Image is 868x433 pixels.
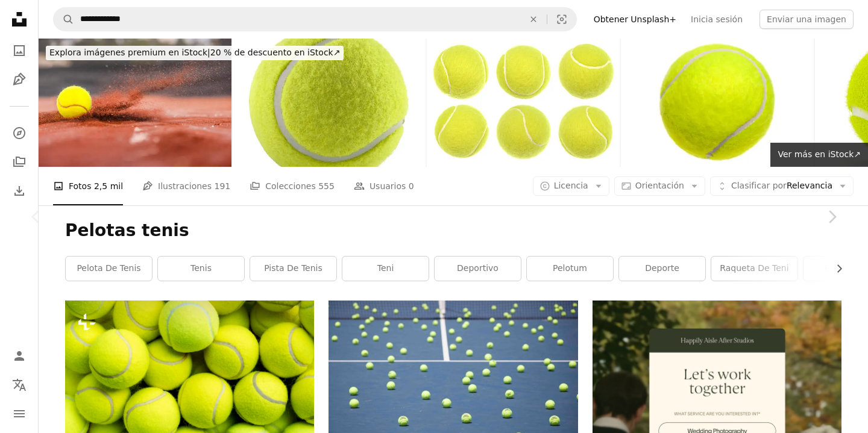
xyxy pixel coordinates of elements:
button: Menú [7,402,31,426]
a: Obtener Unsplash+ [587,10,684,29]
img: Clay Tennis Court [39,39,231,167]
img: Pelotas de tenis [427,39,620,167]
span: 191 [214,179,230,193]
a: Fotos [7,39,31,63]
span: Orientación [635,181,684,190]
span: Licencia [554,181,588,190]
span: 0 [409,179,414,193]
button: Orientación [614,176,705,196]
button: Clasificar porRelevancia [710,176,854,196]
button: Búsqueda visual [547,8,576,31]
a: pista de tenis [250,257,336,281]
button: Idioma [7,373,31,397]
button: Buscar en Unsplash [54,8,74,31]
a: Colecciones 555 [250,167,335,205]
img: Aislado sobre blanco, amarillo bola de tenis [621,39,814,167]
a: deportivo [435,257,521,281]
a: raqueta de teni [711,257,797,281]
a: tenis [158,257,244,281]
span: Ver más en iStock ↗ [778,149,861,159]
span: Clasificar por [731,181,787,190]
a: Explorar [7,121,31,145]
button: Borrar [520,8,547,31]
a: Ilustraciones 191 [142,167,230,205]
span: Relevancia [731,180,832,192]
a: deporte [619,257,705,281]
a: Plano macro de pelotas de tenis [65,378,314,388]
a: pelotum [527,257,613,281]
a: Colecciones [7,150,31,174]
form: Encuentra imágenes en todo el sitio [53,7,577,31]
a: Inicia sesión [684,10,750,29]
a: teni [342,257,429,281]
a: Usuarios 0 [354,167,414,205]
a: Explora imágenes premium en iStock|20 % de descuento en iStock↗ [39,39,351,67]
button: Enviar una imagen [759,10,854,29]
span: Explora imágenes premium en iStock | [49,48,210,57]
a: Siguiente [796,159,868,275]
h1: Pelotas tenis [65,220,841,241]
button: Licencia [533,176,609,196]
a: Ver más en iStock↗ [770,143,868,167]
a: Balón de fútbol verde en la red [329,381,577,392]
a: Iniciar sesión / Registrarse [7,344,31,368]
a: pelota de tenis [66,257,152,281]
span: 20 % de descuento en iStock ↗ [49,48,340,57]
img: bola de tenis aislada sin sombra - fotografía [233,39,426,167]
span: 555 [318,179,335,193]
a: Ilustraciones [7,67,31,92]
